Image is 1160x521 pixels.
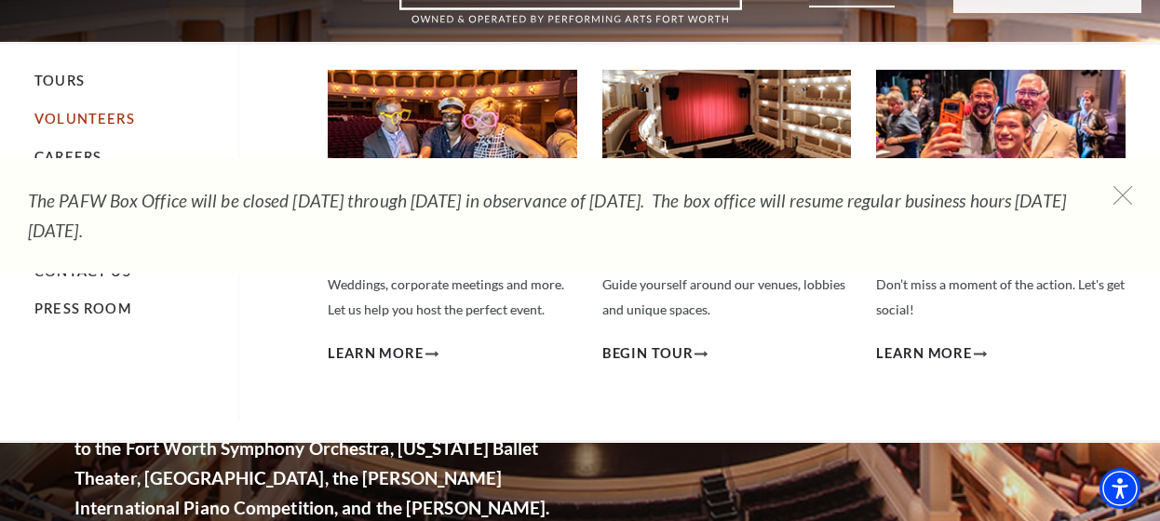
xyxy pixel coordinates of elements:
p: Guide yourself around our venues, lobbies and unique spaces. [602,273,852,322]
p: Weddings, corporate meetings and more. Let us help you host the perfect event. [328,273,577,322]
span: Begin Tour [602,342,694,366]
strong: For over 25 years, the [PERSON_NAME] and [PERSON_NAME] Performance Hall has been a Fort Worth ico... [74,288,581,518]
a: Volunteers [34,111,135,127]
div: Accessibility Menu [1099,468,1140,509]
img: Stay Connected [876,70,1126,204]
p: Don’t miss a moment of the action. Let's get social! [876,273,1126,322]
a: Learn More Rent Bass Hall [328,342,438,366]
a: Careers [34,149,101,165]
a: Learn More Stay Connected [876,342,987,366]
a: Contact Us [34,263,131,279]
span: Learn More [328,342,424,366]
a: Tours [34,73,85,88]
img: Rent Bass Hall [328,70,577,204]
span: Learn More [876,342,972,366]
a: Begin Tour [602,342,708,366]
img: Virtual Tour [602,70,852,204]
a: Press Room [34,301,131,316]
em: The PAFW Box Office will be closed [DATE] through [DATE] in observance of [DATE]. The box office ... [28,190,1066,241]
